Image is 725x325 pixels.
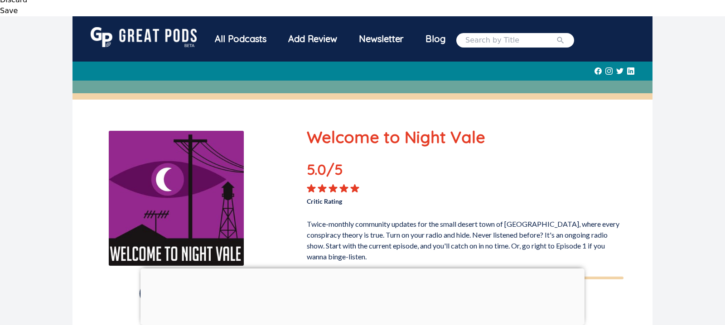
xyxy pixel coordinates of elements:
[91,27,197,47] img: GreatPods
[307,158,370,184] p: 5.0 /5
[277,27,348,51] a: Add Review
[204,27,277,53] a: All Podcasts
[140,281,213,306] button: Listen Now
[307,215,623,262] p: Twice-monthly community updates for the small desert town of [GEOGRAPHIC_DATA], where every consp...
[307,193,465,206] p: Critic Rating
[348,27,415,51] div: Newsletter
[415,27,456,51] a: Blog
[307,125,623,149] p: Welcome to Night Vale
[204,27,277,51] div: All Podcasts
[108,130,244,266] img: Welcome to Night Vale
[348,27,415,53] a: Newsletter
[140,268,585,323] iframe: Advertisement
[465,35,556,46] input: Search by Title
